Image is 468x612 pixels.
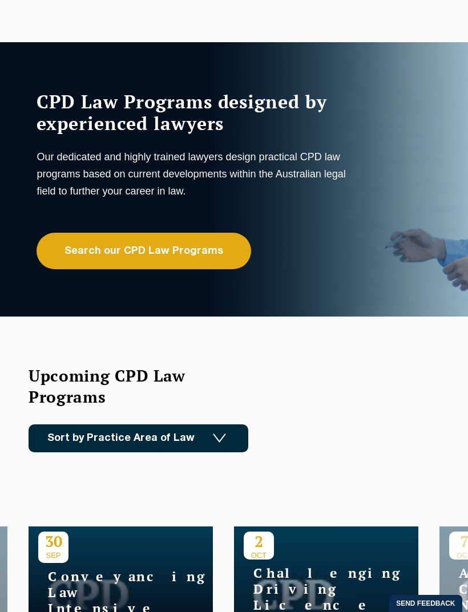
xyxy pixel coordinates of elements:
h1: CPD Law Programs designed by experienced lawyers [37,91,350,134]
h2: Upcoming CPD Law Programs [29,365,223,407]
a: Sort by Practice Area of Law [29,424,248,452]
img: Icon [213,433,226,443]
p: Our dedicated and highly trained lawyers design practical CPD law programs based on current devel... [37,148,350,200]
p: 30 [38,532,68,551]
span: OCT [244,551,274,560]
p: 2 [244,532,274,551]
a: Search our CPD Law Programs [37,233,251,269]
span: SEP [38,551,68,560]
